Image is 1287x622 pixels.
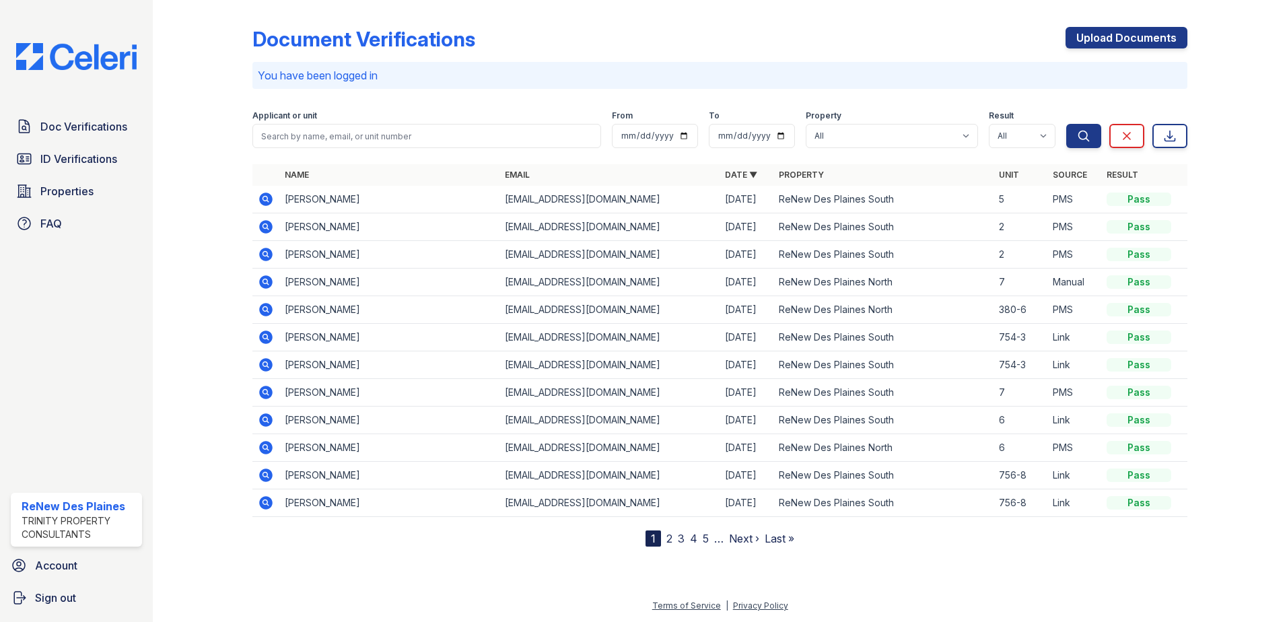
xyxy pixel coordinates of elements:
div: Pass [1107,469,1171,482]
div: Pass [1107,386,1171,399]
td: [EMAIL_ADDRESS][DOMAIN_NAME] [499,434,720,462]
td: [DATE] [720,351,773,379]
td: [EMAIL_ADDRESS][DOMAIN_NAME] [499,351,720,379]
td: [DATE] [720,407,773,434]
td: [PERSON_NAME] [279,324,499,351]
a: Name [285,170,309,180]
div: Pass [1107,303,1171,316]
td: [EMAIL_ADDRESS][DOMAIN_NAME] [499,186,720,213]
a: Last » [765,532,794,545]
td: [PERSON_NAME] [279,379,499,407]
div: Pass [1107,358,1171,372]
td: [DATE] [720,434,773,462]
td: [PERSON_NAME] [279,489,499,517]
label: Applicant or unit [252,110,317,121]
td: [EMAIL_ADDRESS][DOMAIN_NAME] [499,462,720,489]
td: PMS [1047,296,1101,324]
td: Link [1047,407,1101,434]
td: PMS [1047,379,1101,407]
td: [DATE] [720,462,773,489]
button: Sign out [5,584,147,611]
td: [EMAIL_ADDRESS][DOMAIN_NAME] [499,324,720,351]
td: ReNew Des Plaines South [773,462,994,489]
td: [DATE] [720,213,773,241]
td: [DATE] [720,241,773,269]
td: [PERSON_NAME] [279,186,499,213]
td: ReNew Des Plaines South [773,489,994,517]
td: 6 [994,407,1047,434]
span: Properties [40,183,94,199]
td: ReNew Des Plaines South [773,407,994,434]
td: 5 [994,186,1047,213]
input: Search by name, email, or unit number [252,124,601,148]
a: Properties [11,178,142,205]
td: [DATE] [720,379,773,407]
label: Property [806,110,841,121]
td: ReNew Des Plaines North [773,296,994,324]
a: 5 [703,532,709,545]
td: [EMAIL_ADDRESS][DOMAIN_NAME] [499,269,720,296]
td: ReNew Des Plaines South [773,186,994,213]
td: ReNew Des Plaines North [773,434,994,462]
td: [DATE] [720,296,773,324]
div: 1 [646,530,661,547]
td: [PERSON_NAME] [279,351,499,379]
td: 7 [994,379,1047,407]
a: Result [1107,170,1138,180]
div: Document Verifications [252,27,475,51]
td: PMS [1047,186,1101,213]
td: [EMAIL_ADDRESS][DOMAIN_NAME] [499,241,720,269]
label: From [612,110,633,121]
td: 756-8 [994,462,1047,489]
td: [DATE] [720,324,773,351]
a: Upload Documents [1066,27,1187,48]
td: [PERSON_NAME] [279,434,499,462]
span: FAQ [40,215,62,232]
a: Terms of Service [652,600,721,611]
td: [DATE] [720,489,773,517]
td: ReNew Des Plaines South [773,324,994,351]
div: Pass [1107,496,1171,510]
td: [EMAIL_ADDRESS][DOMAIN_NAME] [499,379,720,407]
td: 2 [994,213,1047,241]
span: Account [35,557,77,574]
td: [PERSON_NAME] [279,269,499,296]
td: 380-6 [994,296,1047,324]
label: To [709,110,720,121]
td: ReNew Des Plaines South [773,351,994,379]
span: Doc Verifications [40,118,127,135]
p: You have been logged in [258,67,1182,83]
a: Unit [999,170,1019,180]
td: [EMAIL_ADDRESS][DOMAIN_NAME] [499,213,720,241]
td: PMS [1047,434,1101,462]
td: 756-8 [994,489,1047,517]
a: Privacy Policy [733,600,788,611]
div: Pass [1107,275,1171,289]
td: [PERSON_NAME] [279,462,499,489]
td: Manual [1047,269,1101,296]
td: Link [1047,324,1101,351]
div: Pass [1107,248,1171,261]
div: ReNew Des Plaines [22,498,137,514]
td: 2 [994,241,1047,269]
td: [DATE] [720,269,773,296]
div: | [726,600,728,611]
img: CE_Logo_Blue-a8612792a0a2168367f1c8372b55b34899dd931a85d93a1a3d3e32e68fde9ad4.png [5,43,147,70]
a: Date ▼ [725,170,757,180]
td: Link [1047,489,1101,517]
a: Property [779,170,824,180]
div: Pass [1107,413,1171,427]
td: 6 [994,434,1047,462]
a: Email [505,170,530,180]
td: [DATE] [720,186,773,213]
div: Pass [1107,193,1171,206]
td: [PERSON_NAME] [279,296,499,324]
td: 754-3 [994,351,1047,379]
td: Link [1047,351,1101,379]
td: PMS [1047,213,1101,241]
td: 754-3 [994,324,1047,351]
div: Pass [1107,331,1171,344]
td: ReNew Des Plaines South [773,213,994,241]
td: PMS [1047,241,1101,269]
a: ID Verifications [11,145,142,172]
